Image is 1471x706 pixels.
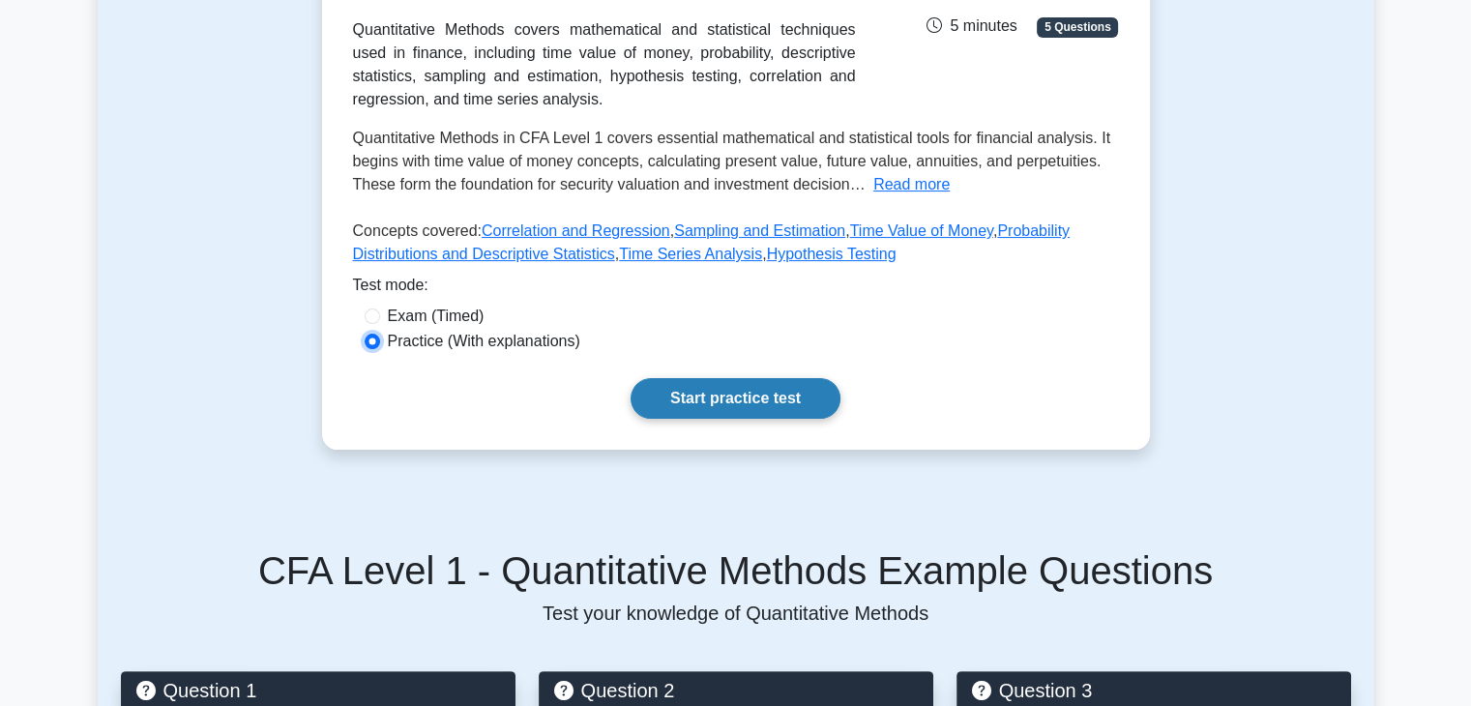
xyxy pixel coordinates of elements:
a: Sampling and Estimation [674,222,845,239]
button: Read more [873,173,950,196]
div: Quantitative Methods covers mathematical and statistical techniques used in finance, including ti... [353,18,856,111]
h5: Question 3 [972,679,1336,702]
p: Test your knowledge of Quantitative Methods [121,602,1351,625]
label: Practice (With explanations) [388,330,580,353]
span: Quantitative Methods in CFA Level 1 covers essential mathematical and statistical tools for finan... [353,130,1111,192]
h5: Question 1 [136,679,500,702]
span: 5 minutes [927,17,1016,34]
a: Start practice test [631,378,840,419]
p: Concepts covered: , , , , , [353,220,1119,274]
span: 5 Questions [1037,17,1118,37]
a: Correlation and Regression [482,222,670,239]
h5: Question 2 [554,679,918,702]
h5: CFA Level 1 - Quantitative Methods Example Questions [121,547,1351,594]
div: Test mode: [353,274,1119,305]
a: Hypothesis Testing [767,246,897,262]
label: Exam (Timed) [388,305,485,328]
a: Time Value of Money [850,222,993,239]
a: Time Series Analysis [619,246,762,262]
